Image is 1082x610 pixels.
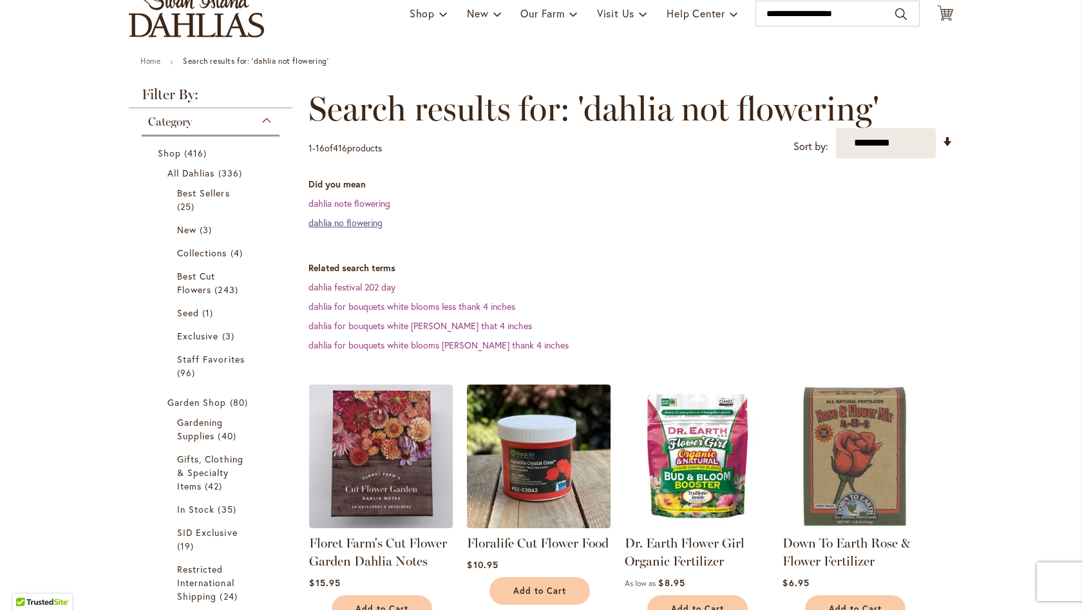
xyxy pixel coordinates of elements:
span: 336 [218,166,245,180]
span: 24 [220,589,240,603]
p: - of products [308,138,382,158]
a: All Dahlias [167,166,257,180]
img: Floret Farm's Cut Flower Garden Dahlia Notes - FRONT [309,385,453,528]
span: 40 [218,429,239,443]
span: 96 [177,366,198,379]
span: Our Farm [520,6,564,20]
span: In Stock [177,503,214,515]
a: Best Cut Flowers [177,269,247,296]
a: Floralife Cut Flower Food [467,519,611,531]
span: Restricted International Shipping [177,563,234,602]
span: Gardening Supplies [177,416,223,442]
img: Floralife Cut Flower Food [467,385,611,528]
span: Search results for: 'dahlia not flowering' [308,90,879,128]
a: dahlia festival 202 day [308,281,395,293]
span: Gifts, Clothing & Specialty Items [177,453,243,492]
span: 3 [200,223,215,236]
iframe: Launch Accessibility Center [10,564,46,600]
strong: Filter By: [129,88,292,108]
span: 3 [222,329,238,343]
span: Visit Us [597,6,634,20]
span: Shop [158,147,181,159]
span: Collections [177,247,227,259]
span: SID Exclusive [177,526,238,539]
span: 25 [177,200,198,213]
span: New [177,224,196,236]
span: Garden Shop [167,396,227,408]
button: Add to Cart [489,577,590,605]
a: SID Exclusive [177,526,247,553]
img: Dr. Earth Flower Girl Organic Fertilizer [625,385,768,528]
span: $6.95 [783,577,809,589]
span: Category [148,115,192,129]
dt: Related search terms [308,262,953,274]
a: Shop [158,146,267,160]
span: $10.95 [467,558,498,571]
a: In Stock [177,502,247,516]
a: dahlia note flowering [308,197,390,209]
a: dahlia for bouquets white blooms [PERSON_NAME] thank 4 inches [308,339,569,351]
a: Collections [177,246,247,260]
span: All Dahlias [167,167,215,179]
span: New [467,6,488,20]
a: dahlia no flowering [308,216,383,229]
a: Down To Earth Rose & Flower Fertilizer [783,535,911,569]
span: Exclusive [177,330,218,342]
a: Floralife Cut Flower Food [467,535,609,551]
span: Best Cut Flowers [177,270,215,296]
span: 416 [333,142,347,154]
a: dahlia for bouquets white [PERSON_NAME] that 4 inches [308,319,532,332]
strong: Search results for: 'dahlia not flowering' [183,56,328,66]
dt: Did you mean [308,178,953,191]
span: Add to Cart [513,586,566,596]
a: Floret Farm's Cut Flower Garden Dahlia Notes - FRONT [309,519,453,531]
label: Sort by: [793,135,828,158]
span: 42 [205,479,225,493]
a: dahlia for bouquets white blooms less thank 4 inches [308,300,515,312]
a: Gifts, Clothing &amp; Specialty Items [177,452,247,493]
span: 243 [214,283,241,296]
a: Home [140,56,160,66]
span: Best Sellers [177,187,230,199]
span: Shop [410,6,435,20]
span: Help Center [667,6,725,20]
a: Best Sellers [177,186,247,213]
span: 416 [184,146,210,160]
a: Dr. Earth Flower Girl Organic Fertilizer [625,519,768,531]
span: 16 [316,142,325,154]
a: Restricted International Shipping [177,562,247,603]
a: New [177,223,247,236]
a: Floret Farm's Cut Flower Garden Dahlia Notes [309,535,447,569]
span: 4 [231,246,246,260]
span: Staff Favorites [177,353,245,365]
span: As low as [625,578,656,588]
span: 1 [202,306,216,319]
span: 80 [230,396,251,409]
a: Seed [177,306,247,319]
img: Down To Earth Rose & Flower Fertilizer [783,385,926,528]
a: Exclusive [177,329,247,343]
a: Garden Shop [167,396,257,409]
span: 1 [308,142,312,154]
a: Down To Earth Rose & Flower Fertilizer [783,519,926,531]
a: Staff Favorites [177,352,247,379]
span: $15.95 [309,577,340,589]
span: $8.95 [658,577,685,589]
a: Gardening Supplies [177,415,247,443]
span: Seed [177,307,199,319]
span: 19 [177,539,197,553]
span: 35 [218,502,239,516]
a: Dr. Earth Flower Girl Organic Fertilizer [625,535,745,569]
